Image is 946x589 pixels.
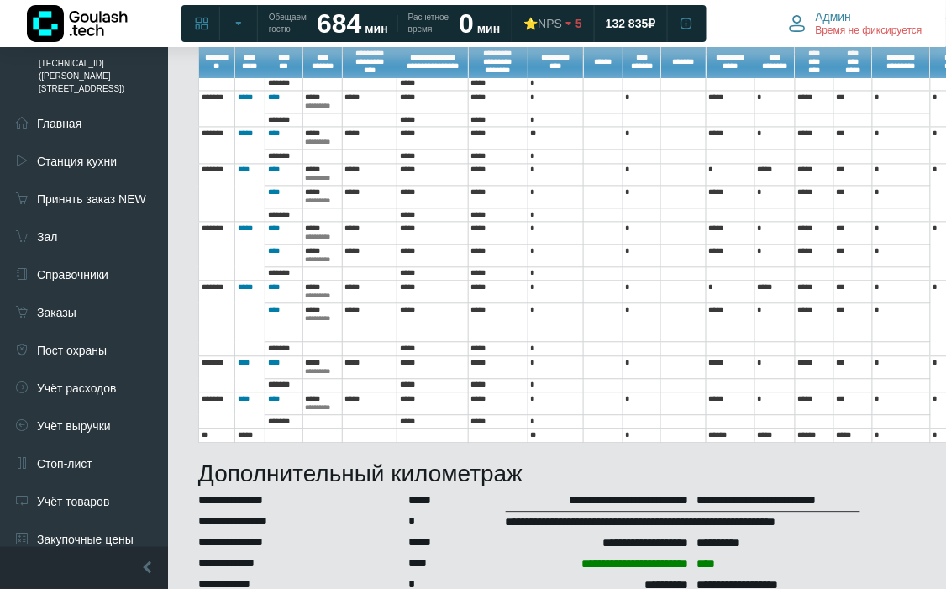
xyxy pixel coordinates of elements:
span: Админ [816,9,852,24]
img: Логотип компании Goulash.tech [27,5,128,42]
span: мин [365,22,387,35]
button: Админ Время не фиксируется [779,6,933,41]
a: ⭐NPS 5 [513,8,592,39]
strong: 0 [459,8,474,39]
span: мин [477,22,500,35]
a: Обещаем гостю 684 мин Расчетное время 0 мин [259,8,510,39]
span: NPS [538,17,562,30]
span: Время не фиксируется [816,24,922,38]
span: ₽ [649,16,656,31]
a: 132 835 ₽ [596,8,666,39]
span: 132 835 [606,16,649,31]
span: 5 [575,16,582,31]
h2: Дополнительный километраж [198,460,916,489]
span: Обещаем гостю [269,12,307,35]
strong: 684 [317,8,361,39]
div: ⭐ [523,16,562,31]
span: Расчетное время [408,12,449,35]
